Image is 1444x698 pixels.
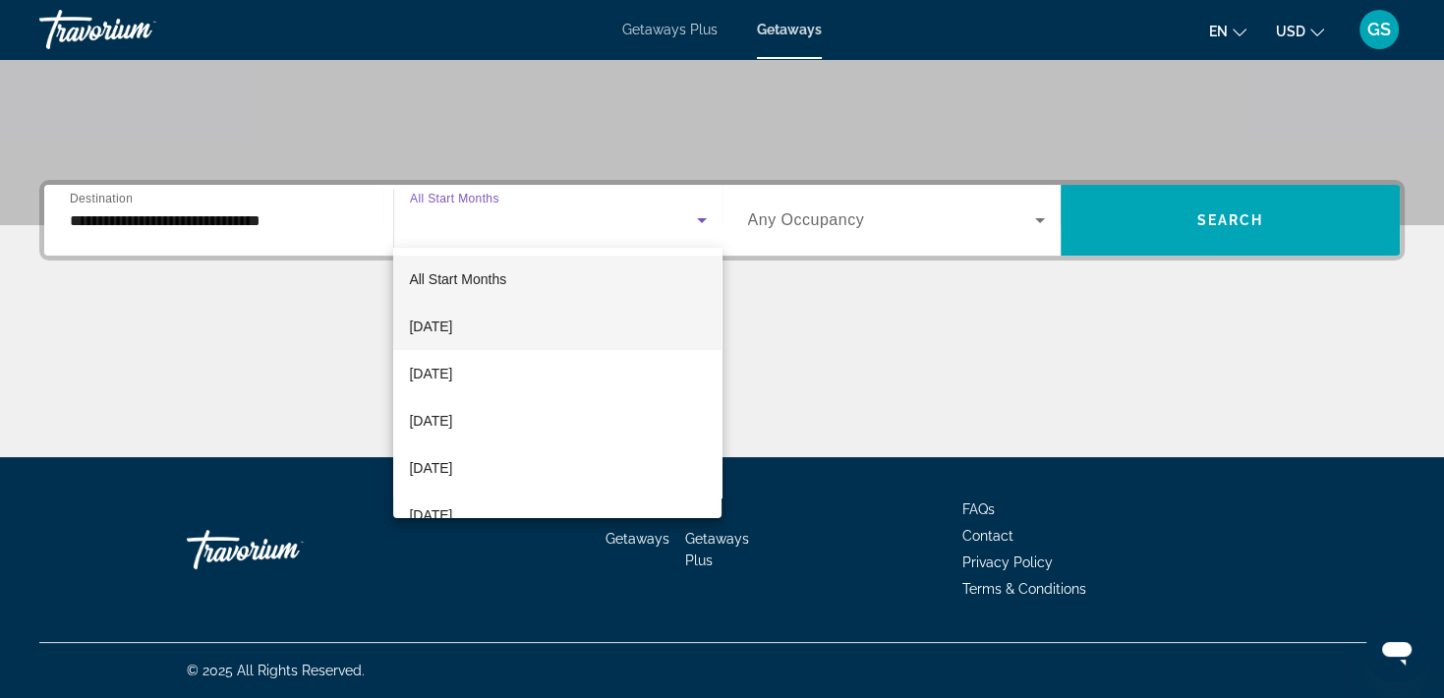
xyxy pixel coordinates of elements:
span: [DATE] [409,503,452,527]
span: [DATE] [409,315,452,338]
span: [DATE] [409,362,452,385]
span: All Start Months [409,271,506,287]
span: [DATE] [409,409,452,433]
iframe: Button to launch messaging window [1365,619,1428,682]
span: [DATE] [409,456,452,480]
